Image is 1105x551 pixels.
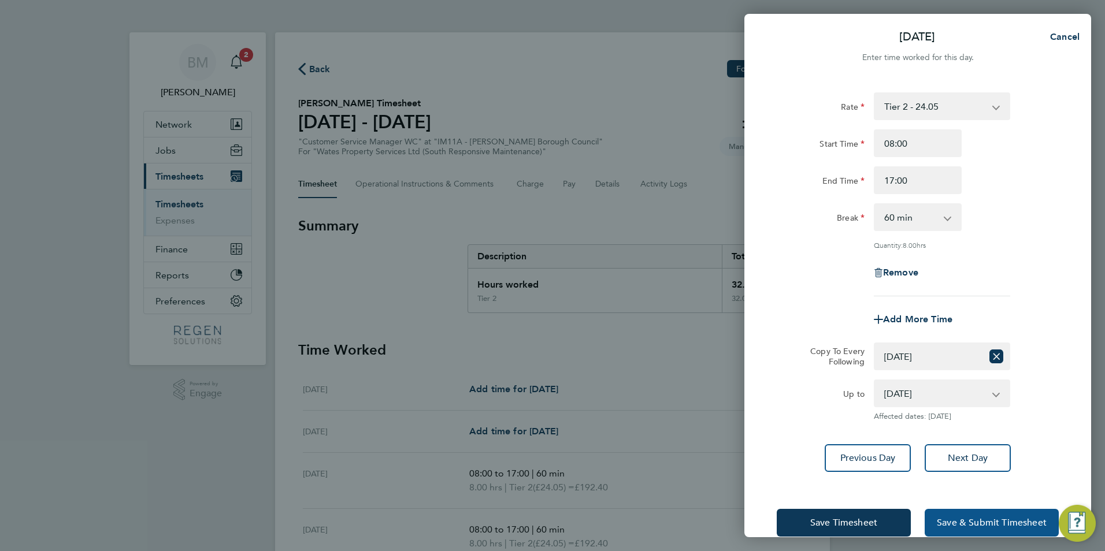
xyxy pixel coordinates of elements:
[843,389,865,403] label: Up to
[840,452,896,464] span: Previous Day
[874,166,962,194] input: E.g. 18:00
[810,517,877,528] span: Save Timesheet
[883,314,952,325] span: Add More Time
[874,240,1010,250] div: Quantity: hrs
[837,213,865,226] label: Break
[1032,25,1091,49] button: Cancel
[948,452,988,464] span: Next Day
[874,412,1010,421] span: Affected dates: [DATE]
[937,517,1047,528] span: Save & Submit Timesheet
[883,267,918,278] span: Remove
[989,344,1003,369] button: Reset selection
[874,315,952,324] button: Add More Time
[822,176,865,189] label: End Time
[874,268,918,277] button: Remove
[925,444,1011,472] button: Next Day
[744,51,1091,65] div: Enter time worked for this day.
[903,240,917,250] span: 8.00
[1047,31,1080,42] span: Cancel
[925,509,1059,537] button: Save & Submit Timesheet
[899,29,935,45] p: [DATE]
[841,102,865,116] label: Rate
[820,139,865,152] label: Start Time
[777,509,911,537] button: Save Timesheet
[874,129,962,157] input: E.g. 08:00
[825,444,911,472] button: Previous Day
[1059,505,1096,542] button: Engage Resource Center
[801,346,865,367] label: Copy To Every Following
